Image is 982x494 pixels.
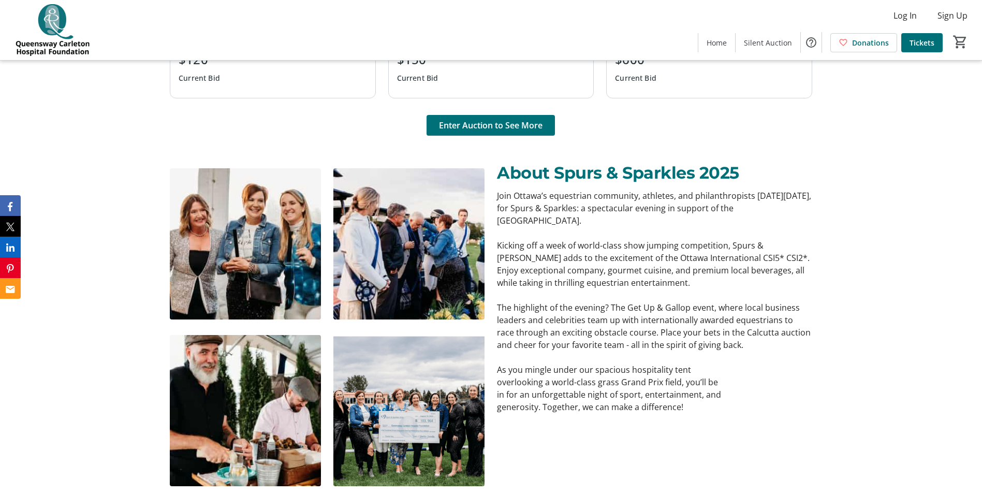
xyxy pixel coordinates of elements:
[179,69,220,88] div: Current Bid
[497,190,812,227] p: Join Ottawa’s equestrian community, athletes, and philanthropists [DATE][DATE], for Spurs & Spark...
[852,37,889,48] span: Donations
[893,9,917,22] span: Log In
[744,37,792,48] span: Silent Auction
[6,4,98,56] img: QCH Foundation's Logo
[397,69,438,88] div: Current Bid
[698,33,735,52] a: Home
[736,33,800,52] a: Silent Auction
[497,388,812,401] p: in for an unforgettable night of sport, entertainment, and
[439,119,543,132] span: Enter Auction to See More
[333,168,485,319] img: undefined
[830,33,897,52] a: Donations
[707,37,727,48] span: Home
[929,7,976,24] button: Sign Up
[497,301,812,351] p: The highlight of the evening? The Get Up & Gallop event, where local business leaders and celebri...
[497,401,812,413] p: generosity. Together, we can make a difference!
[801,32,822,53] button: Help
[885,7,925,24] button: Log In
[951,33,970,51] button: Cart
[497,239,812,289] p: Kicking off a week of world-class show jumping competition, Spurs & [PERSON_NAME] adds to the exc...
[615,69,656,88] div: Current Bid
[901,33,943,52] a: Tickets
[170,335,321,486] img: undefined
[497,376,812,388] p: overlooking a world-class grass Grand Prix field, you’ll be
[497,161,812,185] p: About Spurs & Sparkles 2025
[937,9,968,22] span: Sign Up
[497,364,812,376] p: As you mingle under our spacious hospitality tent
[333,335,485,486] img: undefined
[427,115,555,136] button: Enter Auction to See More
[170,168,321,319] img: undefined
[910,37,934,48] span: Tickets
